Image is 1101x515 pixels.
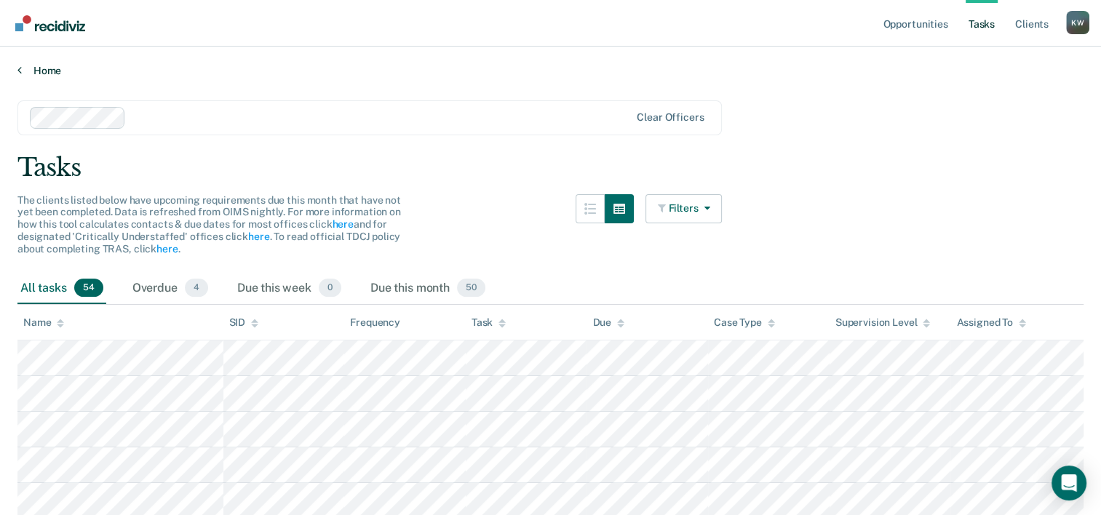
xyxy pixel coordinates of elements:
div: Due this week0 [234,273,344,305]
a: here [332,218,353,230]
div: Supervision Level [835,316,931,329]
div: Task [472,316,506,329]
div: Tasks [17,153,1084,183]
button: Filters [645,194,723,223]
a: here [156,243,178,255]
div: All tasks54 [17,273,106,305]
span: 50 [457,279,485,298]
div: Due [592,316,624,329]
span: 4 [185,279,208,298]
img: Recidiviz [15,15,85,31]
div: Clear officers [637,111,704,124]
div: Case Type [714,316,775,329]
a: Home [17,64,1084,77]
div: Due this month50 [367,273,488,305]
div: Overdue4 [130,273,211,305]
span: 54 [74,279,103,298]
div: SID [229,316,259,329]
div: K W [1066,11,1089,34]
span: 0 [319,279,341,298]
span: The clients listed below have upcoming requirements due this month that have not yet been complet... [17,194,401,255]
button: Profile dropdown button [1066,11,1089,34]
a: here [248,231,269,242]
div: Name [23,316,64,329]
div: Frequency [350,316,400,329]
div: Assigned To [956,316,1025,329]
div: Open Intercom Messenger [1052,466,1086,500]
